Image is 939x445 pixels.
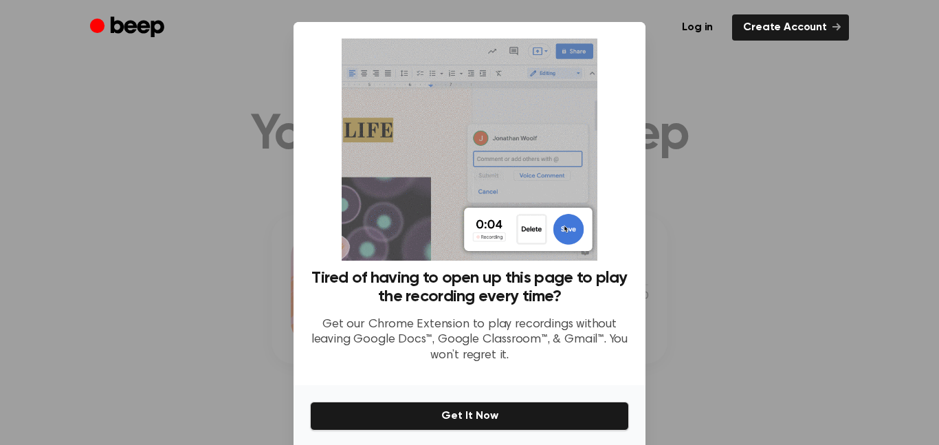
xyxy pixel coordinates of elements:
[342,39,597,261] img: Beep extension in action
[732,14,849,41] a: Create Account
[671,14,724,41] a: Log in
[310,402,629,431] button: Get It Now
[310,269,629,306] h3: Tired of having to open up this page to play the recording every time?
[90,14,168,41] a: Beep
[310,317,629,364] p: Get our Chrome Extension to play recordings without leaving Google Docs™, Google Classroom™, & Gm...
